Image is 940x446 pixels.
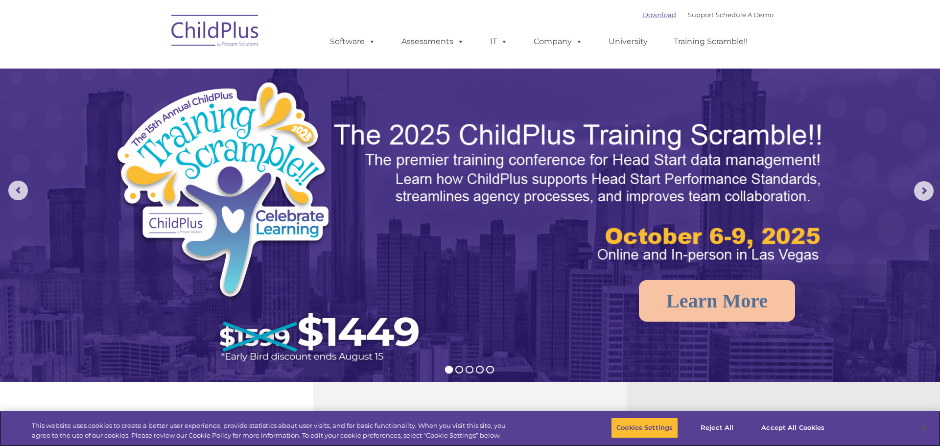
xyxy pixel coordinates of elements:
span: Last name [136,65,166,72]
button: Accept All Cookies [756,418,830,438]
button: Close [914,417,935,439]
div: This website uses cookies to create a better user experience, provide statistics about user visit... [32,421,517,440]
a: Learn More [639,280,795,322]
span: Phone number [136,105,178,112]
button: Cookies Settings [611,418,678,438]
a: Training Scramble!! [664,32,757,51]
img: ChildPlus by Procare Solutions [166,8,264,57]
a: Schedule A Demo [716,11,774,19]
a: Assessments [392,32,474,51]
a: Company [524,32,592,51]
a: University [599,32,658,51]
a: IT [480,32,517,51]
button: Reject All [686,418,748,438]
a: Download [643,11,676,19]
a: Software [320,32,385,51]
a: Support [688,11,714,19]
font: | [643,11,774,19]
